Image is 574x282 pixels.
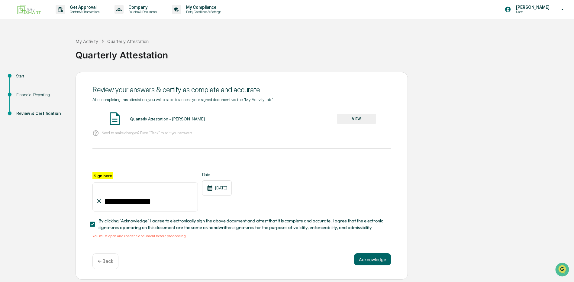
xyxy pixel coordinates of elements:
img: 1746055101610-c473b297-6a78-478c-a979-82029cc54cd1 [6,46,17,57]
a: 🖐️Preclearance [4,74,41,85]
div: Start new chat [21,46,99,52]
span: Attestations [50,76,75,82]
p: Policies & Documents [124,10,160,14]
a: 🗄️Attestations [41,74,77,85]
div: Quarterly Attestation [107,39,149,44]
div: We're available if you need us! [21,52,76,57]
div: Start [16,73,66,79]
a: 🔎Data Lookup [4,85,40,96]
div: Quarterly Attestation [76,45,571,61]
button: VIEW [337,114,376,124]
div: Quarterly Attestation - [PERSON_NAME] [130,116,205,121]
p: Company [124,5,160,10]
a: Powered byPylon [43,102,73,107]
span: After completing this attestation, you will be able to access your signed document via the "My Ac... [92,97,273,102]
p: Get Approval [65,5,102,10]
div: Review your answers & certify as complete and accurate [92,85,391,94]
span: Data Lookup [12,88,38,94]
div: Financial Reporting [16,92,66,98]
button: Start new chat [103,48,110,55]
img: Document Icon [107,111,122,126]
label: Sign here [92,172,113,179]
img: logo [15,2,44,17]
p: Content & Transactions [65,10,102,14]
p: My Compliance [181,5,224,10]
p: Need to make changes? Press "Back" to edit your answers [102,131,192,135]
button: Acknowledge [354,253,391,265]
div: 🗄️ [44,77,49,82]
div: Review & Certification [16,110,66,117]
iframe: Open customer support [555,262,571,278]
div: 🖐️ [6,77,11,82]
div: [DATE] [202,180,232,196]
label: Date [202,172,232,177]
p: How can we help? [6,13,110,22]
span: Preclearance [12,76,39,82]
div: 🔎 [6,88,11,93]
p: [PERSON_NAME] [511,5,553,10]
div: My Activity [76,39,98,44]
p: Data, Deadlines & Settings [181,10,224,14]
span: Pylon [60,103,73,107]
span: By clicking "Acknowledge" I agree to electronically sign the above document and attest that it is... [98,218,386,231]
p: ← Back [98,258,113,264]
div: You must open and read the document before proceeding. [92,234,391,238]
p: Users [511,10,553,14]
